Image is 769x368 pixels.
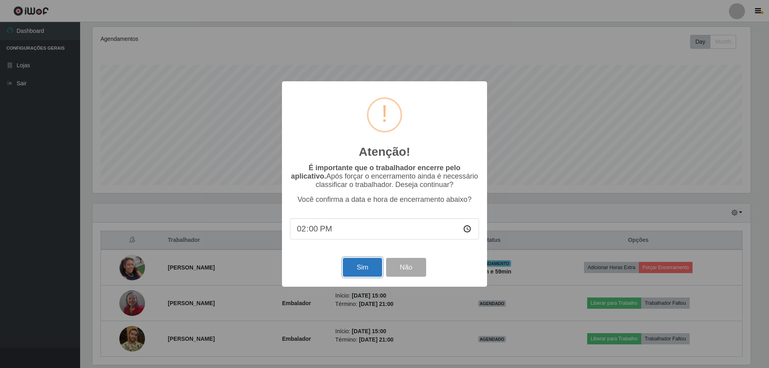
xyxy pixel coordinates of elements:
button: Não [386,258,426,277]
b: É importante que o trabalhador encerre pelo aplicativo. [291,164,460,180]
p: Após forçar o encerramento ainda é necessário classificar o trabalhador. Deseja continuar? [290,164,479,189]
p: Você confirma a data e hora de encerramento abaixo? [290,195,479,204]
h2: Atenção! [359,145,410,159]
button: Sim [343,258,382,277]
